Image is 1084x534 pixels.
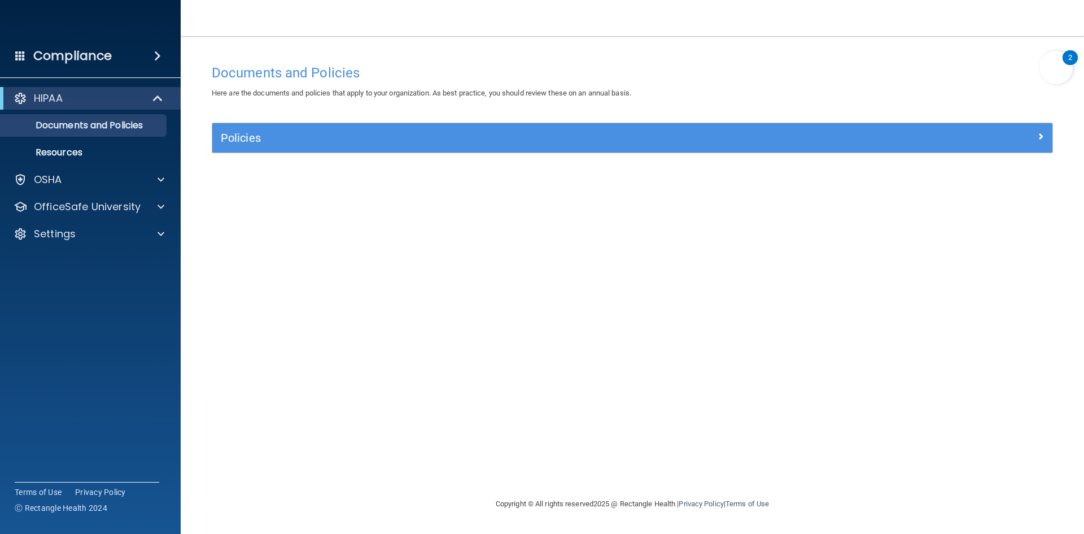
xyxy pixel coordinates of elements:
[14,92,164,105] a: HIPAA
[7,147,161,158] p: Resources
[426,486,838,522] div: Copyright © All rights reserved 2025 @ Rectangle Health | |
[75,487,126,498] a: Privacy Policy
[15,487,62,498] a: Terms of Use
[34,227,76,241] p: Settings
[212,89,631,97] span: Here are the documents and policies that apply to your organization. As best practice, you should...
[14,227,164,241] a: Settings
[7,120,161,131] p: Documents and Policies
[212,66,1053,80] h4: Documents and Policies
[34,173,62,186] p: OSHA
[679,500,723,508] a: Privacy Policy
[1068,58,1072,72] div: 2
[34,92,63,105] p: HIPAA
[15,502,107,514] span: Ⓒ Rectangle Health 2024
[33,48,112,64] h4: Compliance
[14,200,164,214] a: OfficeSafe University
[14,173,164,186] a: OSHA
[1039,51,1073,84] button: Open Resource Center, 2 new notifications
[221,129,1044,147] a: Policies
[14,12,167,34] img: PMB logo
[34,200,141,214] p: OfficeSafe University
[725,500,769,508] a: Terms of Use
[221,132,834,144] h5: Policies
